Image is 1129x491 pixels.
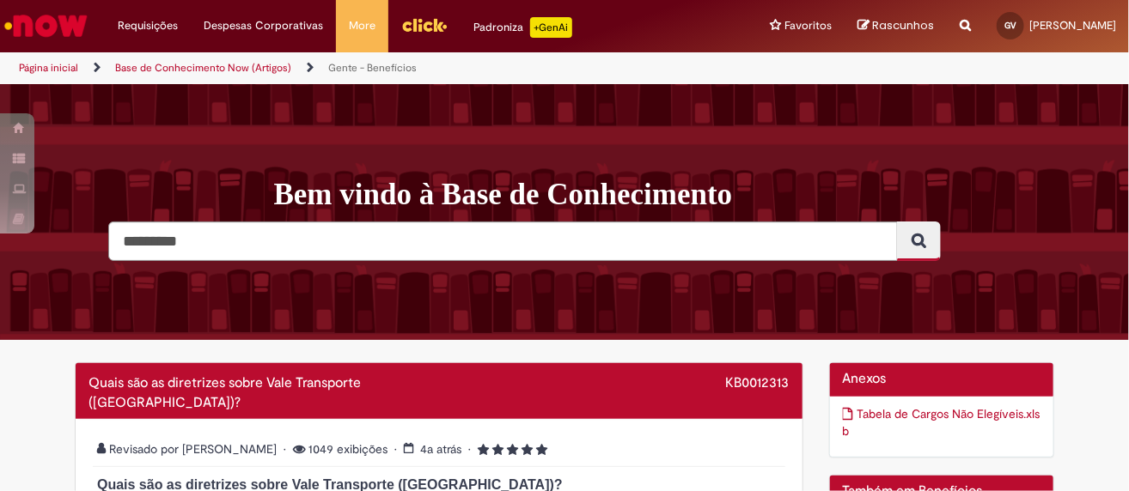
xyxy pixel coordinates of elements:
[13,52,740,84] ul: Trilhas de página
[401,12,448,38] img: click_logo_yellow_360x200.png
[726,374,790,391] span: KB0012313
[420,441,461,457] span: 4a atrás
[897,221,941,261] button: Pesquisar
[843,401,1041,444] ul: Anexos
[522,444,533,456] i: 4
[530,17,572,38] p: +GenAi
[1029,18,1116,33] span: [PERSON_NAME]
[872,17,934,33] span: Rascunhos
[473,17,572,38] div: Padroniza
[19,61,78,75] a: Página inicial
[857,18,934,34] a: Rascunhos
[507,444,518,456] i: 3
[2,9,90,43] img: ServiceNow
[284,441,290,457] span: •
[843,372,1041,387] h2: Anexos
[284,441,391,457] span: 1049 exibições
[468,441,547,457] span: 5 rating
[1004,20,1016,31] span: GV
[536,444,547,456] i: 5
[118,17,178,34] span: Requisições
[204,17,323,34] span: Despesas Corporativas
[478,444,489,456] i: 1
[394,441,400,457] span: •
[108,221,898,261] input: Pesquisar
[468,441,474,457] span: •
[843,405,1041,439] a: Download de anexo Tabela de Cargos Não Elegíveis.xlsb
[492,444,503,456] i: 2
[97,441,280,457] span: Revisado por [PERSON_NAME]
[478,441,547,457] span: Classificação média do artigo - 5.0 estrelas
[115,61,291,75] a: Base de Conhecimento Now (Artigos)
[349,17,375,34] span: More
[328,61,417,75] a: Gente - Benefícios
[88,374,361,411] span: Quais são as diretrizes sobre Vale Transporte ([GEOGRAPHIC_DATA])?
[784,17,832,34] span: Favoritos
[274,177,1067,213] h1: Bem vindo à Base de Conhecimento
[420,441,461,457] time: 29/10/2021 14:50:07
